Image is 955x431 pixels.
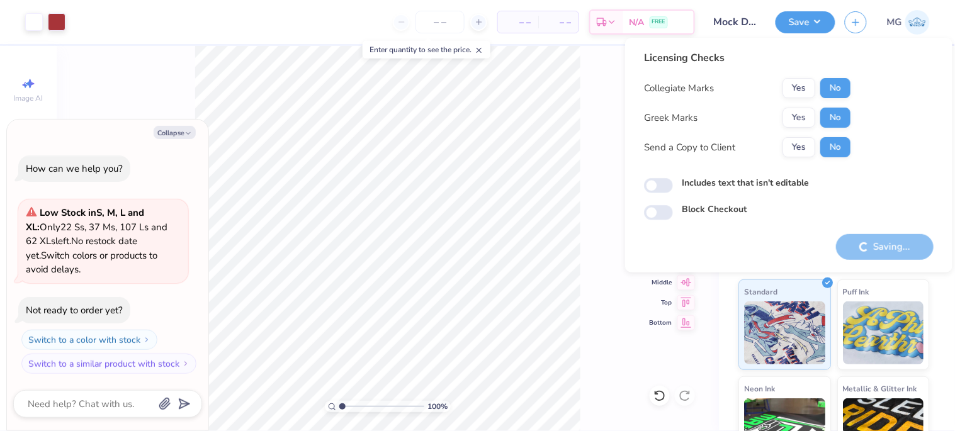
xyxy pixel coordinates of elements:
[644,140,735,155] div: Send a Copy to Client
[644,111,698,125] div: Greek Marks
[820,108,850,128] button: No
[650,318,672,327] span: Bottom
[887,15,902,30] span: MG
[783,137,815,157] button: Yes
[26,206,144,233] strong: Low Stock in S, M, L and XL :
[650,298,672,307] span: Top
[363,41,490,59] div: Enter quantity to see the price.
[905,10,930,35] img: Michael Galon
[776,11,835,33] button: Save
[26,162,123,175] div: How can we help you?
[26,235,137,262] span: No restock date yet.
[415,11,465,33] input: – –
[21,330,157,350] button: Switch to a color with stock
[682,203,747,216] label: Block Checkout
[682,176,809,189] label: Includes text that isn't editable
[21,354,196,374] button: Switch to a similar product with stock
[630,16,645,29] span: N/A
[783,78,815,98] button: Yes
[887,10,930,35] a: MG
[745,285,778,298] span: Standard
[704,9,766,35] input: Untitled Design
[546,16,571,29] span: – –
[652,18,665,26] span: FREE
[745,382,776,395] span: Neon Ink
[745,301,826,364] img: Standard
[650,278,672,287] span: Middle
[154,126,196,139] button: Collapse
[644,50,850,65] div: Licensing Checks
[506,16,531,29] span: – –
[644,81,714,96] div: Collegiate Marks
[844,285,870,298] span: Puff Ink
[143,336,150,344] img: Switch to a color with stock
[783,108,815,128] button: Yes
[182,360,189,367] img: Switch to a similar product with stock
[26,304,123,316] div: Not ready to order yet?
[427,401,448,412] span: 100 %
[820,137,850,157] button: No
[14,93,43,103] span: Image AI
[820,78,850,98] button: No
[844,301,925,364] img: Puff Ink
[26,206,167,276] span: Only 22 Ss, 37 Ms, 107 Ls and 62 XLs left. Switch colors or products to avoid delays.
[844,382,918,395] span: Metallic & Glitter Ink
